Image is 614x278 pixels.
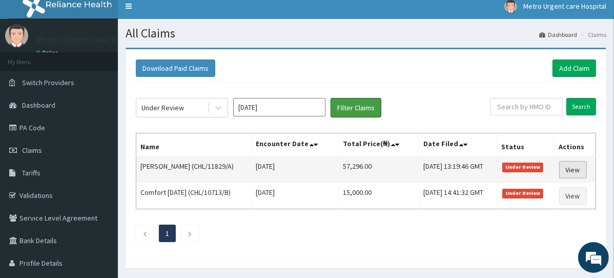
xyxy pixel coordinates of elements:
span: Metro Urgent care Hospital [523,2,606,11]
input: Search by HMO ID [490,98,563,115]
img: d_794563401_company_1708531726252_794563401 [19,51,42,77]
button: Download Paid Claims [136,59,215,77]
span: Dashboard [22,101,55,110]
a: View [559,161,587,178]
th: Encounter Date [252,133,339,157]
a: Add Claim [552,59,596,77]
span: Under Review [502,189,544,198]
td: [DATE] 13:19:46 GMT [419,156,497,183]
td: Comfort [DATE] (CHL/10713/B) [136,183,252,209]
th: Status [497,133,555,157]
span: Claims [22,146,42,155]
div: Chat with us now [53,57,172,71]
span: Tariffs [22,168,40,177]
input: Search [566,98,596,115]
img: User Image [5,24,28,47]
div: Minimize live chat window [168,5,193,30]
p: Metro Urgent care Hospital [36,35,145,44]
span: We're online! [59,77,141,181]
th: Total Price(₦) [338,133,419,157]
span: Under Review [502,163,544,172]
td: [DATE] [252,156,339,183]
a: Dashboard [539,30,577,39]
span: Switch Providers [22,78,74,87]
td: [DATE] 14:41:32 GMT [419,183,497,209]
h1: All Claims [126,27,606,40]
input: Select Month and Year [233,98,325,116]
td: 15,000.00 [338,183,419,209]
th: Name [136,133,252,157]
div: Under Review [141,103,184,113]
a: Online [36,49,60,56]
a: Page 1 is your current page [166,229,169,238]
td: [DATE] [252,183,339,209]
td: 57,296.00 [338,156,419,183]
a: Next page [188,229,192,238]
button: Filter Claims [331,98,381,117]
a: View [559,187,587,205]
textarea: Type your message and hit 'Enter' [5,176,195,212]
li: Claims [578,30,606,39]
td: [PERSON_NAME] (CHL/11829/A) [136,156,252,183]
th: Actions [555,133,596,157]
th: Date Filed [419,133,497,157]
a: Previous page [142,229,147,238]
